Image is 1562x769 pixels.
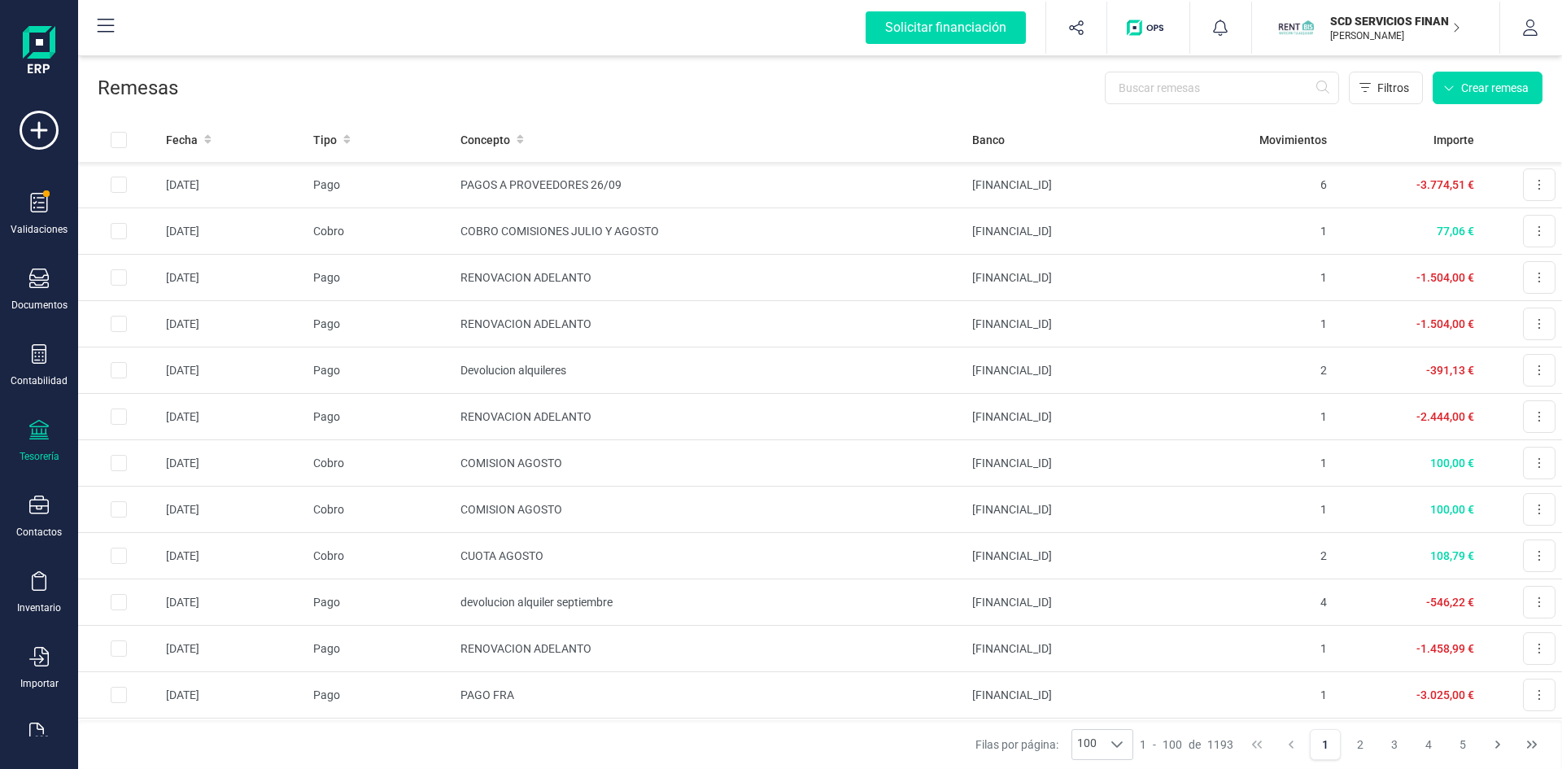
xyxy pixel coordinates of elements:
[975,729,1133,760] div: Filas por página:
[454,162,966,208] td: PAGOS A PROVEEDORES 26/09
[1416,317,1474,330] span: -1.504,00 €
[111,132,127,148] div: All items unselected
[313,549,344,562] span: Cobro
[313,688,340,701] span: Pago
[1330,13,1460,29] p: SCD SERVICIOS FINANCIEROS SL
[1345,729,1376,760] button: Page 2
[1186,162,1333,208] td: 6
[313,132,337,148] span: Tipo
[454,672,966,719] td: PAGO FRA
[1349,72,1423,104] button: Filtros
[159,162,307,208] td: [DATE]
[20,677,59,690] div: Importar
[1516,729,1547,760] button: Last Page
[159,533,307,579] td: [DATE]
[111,548,127,564] div: Row Selected ed8993f3-8452-4f08-9c70-59952716a249
[1186,579,1333,626] td: 4
[159,487,307,533] td: [DATE]
[846,2,1045,54] button: Solicitar financiación
[1186,440,1333,487] td: 1
[159,347,307,394] td: [DATE]
[1416,410,1474,423] span: -2.444,00 €
[460,132,510,148] span: Concepto
[1186,208,1333,255] td: 1
[159,394,307,440] td: [DATE]
[111,640,127,657] div: Row Selected 48f38d60-a4b2-41bc-9eee-b952166881ec
[1186,487,1333,533] td: 1
[966,301,1186,347] td: [FINANCIAL_ID]
[1482,729,1513,760] button: Next Page
[1430,549,1474,562] span: 108,79 €
[17,601,61,614] div: Inventario
[159,579,307,626] td: [DATE]
[313,225,344,238] span: Cobro
[20,450,59,463] div: Tesorería
[313,503,344,516] span: Cobro
[1186,347,1333,394] td: 2
[1272,2,1480,54] button: SCSCD SERVICIOS FINANCIEROS SL[PERSON_NAME]
[23,26,55,78] img: Logo Finanedi
[1430,503,1474,516] span: 100,00 €
[454,347,966,394] td: Devolucion alquileres
[111,594,127,610] div: Row Selected 77cac4fb-a36d-4694-bc20-ac77f183145d
[313,457,344,470] span: Cobro
[966,347,1186,394] td: [FINANCIAL_ID]
[1186,255,1333,301] td: 1
[1207,736,1233,753] span: 1193
[966,440,1186,487] td: [FINANCIAL_ID]
[1426,596,1474,609] span: -546,22 €
[1186,672,1333,719] td: 1
[454,719,966,765] td: RENOVACION ADELANTO
[454,255,966,301] td: RENOVACION ADELANTO
[111,687,127,703] div: Row Selected e7441b53-91a7-4839-a8a4-5e7400b280f7
[159,440,307,487] td: [DATE]
[966,487,1186,533] td: [FINANCIAL_ID]
[454,533,966,579] td: CUOTA AGOSTO
[1186,719,1333,765] td: 1
[1437,225,1474,238] span: 77,06 €
[159,208,307,255] td: [DATE]
[454,440,966,487] td: COMISION AGOSTO
[1140,736,1233,753] div: -
[313,410,340,423] span: Pago
[966,533,1186,579] td: [FINANCIAL_ID]
[1413,729,1444,760] button: Page 4
[111,316,127,332] div: Row Selected dac9e496-1d19-43ba-9fb4-890e0200a260
[1117,2,1180,54] button: Logo de OPS
[1433,132,1474,148] span: Importe
[1416,642,1474,655] span: -1.458,99 €
[11,374,68,387] div: Contabilidad
[1186,394,1333,440] td: 1
[1105,72,1339,104] input: Buscar remesas
[111,223,127,239] div: Row Selected f986ea23-b01d-4d94-89d5-93f33dbef771
[1278,10,1314,46] img: SC
[1186,301,1333,347] td: 1
[1186,533,1333,579] td: 2
[313,364,340,377] span: Pago
[1276,729,1307,760] button: Previous Page
[111,362,127,378] div: Row Selected e5ab2934-7397-4746-9129-d3ddaea29260
[966,579,1186,626] td: [FINANCIAL_ID]
[1461,80,1529,96] span: Crear remesa
[1072,730,1102,759] span: 100
[11,299,68,312] div: Documentos
[313,317,340,330] span: Pago
[454,301,966,347] td: RENOVACION ADELANTO
[111,455,127,471] div: Row Selected d01fb225-ecbc-456d-a94f-62c469aea0ef
[159,255,307,301] td: [DATE]
[1447,729,1478,760] button: Page 5
[111,409,127,425] div: Row Selected d40db822-9718-4201-b9ec-9b899c7120a4
[1416,688,1474,701] span: -3.025,00 €
[454,626,966,672] td: RENOVACION ADELANTO
[98,75,178,101] p: Remesas
[1377,80,1409,96] span: Filtros
[454,487,966,533] td: COMISION AGOSTO
[11,223,68,236] div: Validaciones
[966,719,1186,765] td: [FINANCIAL_ID]
[454,394,966,440] td: RENOVACION ADELANTO
[866,11,1026,44] div: Solicitar financiación
[159,626,307,672] td: [DATE]
[972,132,1005,148] span: Banco
[313,642,340,655] span: Pago
[1330,29,1460,42] p: [PERSON_NAME]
